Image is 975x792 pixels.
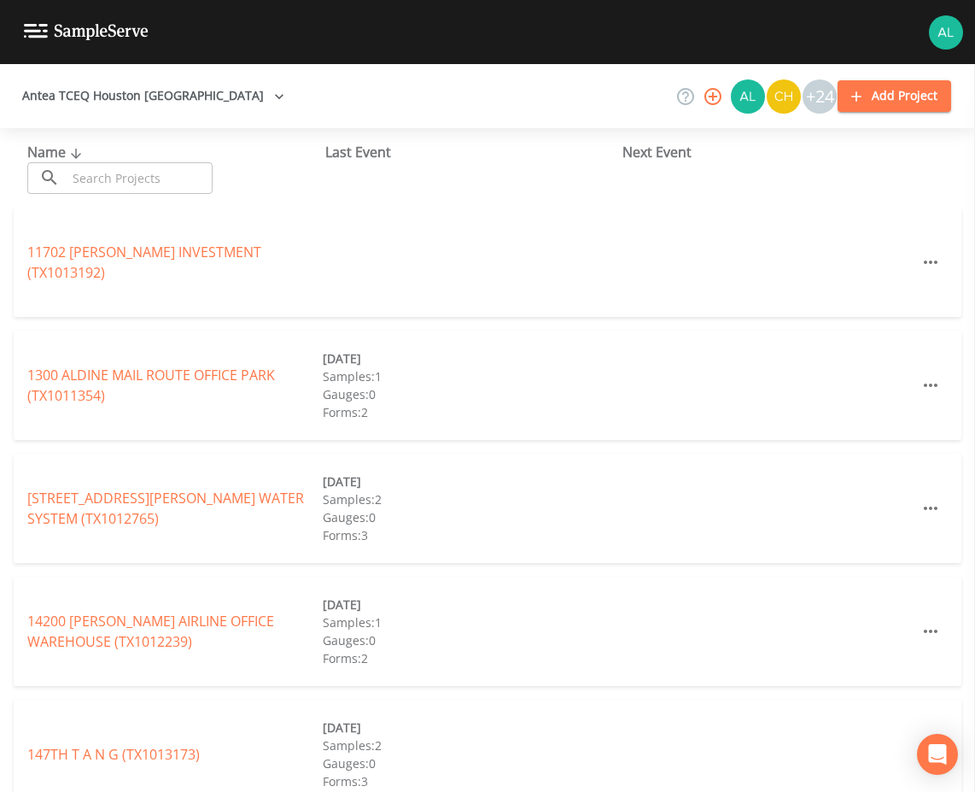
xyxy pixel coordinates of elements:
div: Gauges: 0 [323,385,618,403]
a: [STREET_ADDRESS][PERSON_NAME] WATER SYSTEM (TX1012765) [27,489,304,528]
div: Forms: 3 [323,772,618,790]
div: Samples: 2 [323,490,618,508]
div: [DATE] [323,349,618,367]
button: Antea TCEQ Houston [GEOGRAPHIC_DATA] [15,80,291,112]
div: Forms: 2 [323,649,618,667]
div: Forms: 2 [323,403,618,421]
img: 30a13df2a12044f58df5f6b7fda61338 [731,79,765,114]
div: Open Intercom Messenger [917,734,958,775]
div: [DATE] [323,719,618,736]
div: Gauges: 0 [323,754,618,772]
a: 11702 [PERSON_NAME] INVESTMENT (TX1013192) [27,243,261,282]
a: 14200 [PERSON_NAME] AIRLINE OFFICE WAREHOUSE (TX1012239) [27,612,274,651]
button: Add Project [838,80,951,112]
div: +24 [803,79,837,114]
div: Gauges: 0 [323,631,618,649]
div: Alaina Hahn [730,79,766,114]
div: Samples: 1 [323,367,618,385]
span: Name [27,143,86,161]
div: Next Event [622,142,920,162]
div: Last Event [325,142,623,162]
div: Charles Medina [766,79,802,114]
input: Search Projects [67,162,213,194]
a: 1300 ALDINE MAIL ROUTE OFFICE PARK (TX1011354) [27,366,275,405]
img: c74b8b8b1c7a9d34f67c5e0ca157ed15 [767,79,801,114]
a: 147TH T A N G (TX1013173) [27,745,200,764]
img: logo [24,24,149,40]
div: Samples: 1 [323,613,618,631]
img: 30a13df2a12044f58df5f6b7fda61338 [929,15,963,50]
div: [DATE] [323,472,618,490]
div: Forms: 3 [323,526,618,544]
div: Samples: 2 [323,736,618,754]
div: Gauges: 0 [323,508,618,526]
div: [DATE] [323,595,618,613]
